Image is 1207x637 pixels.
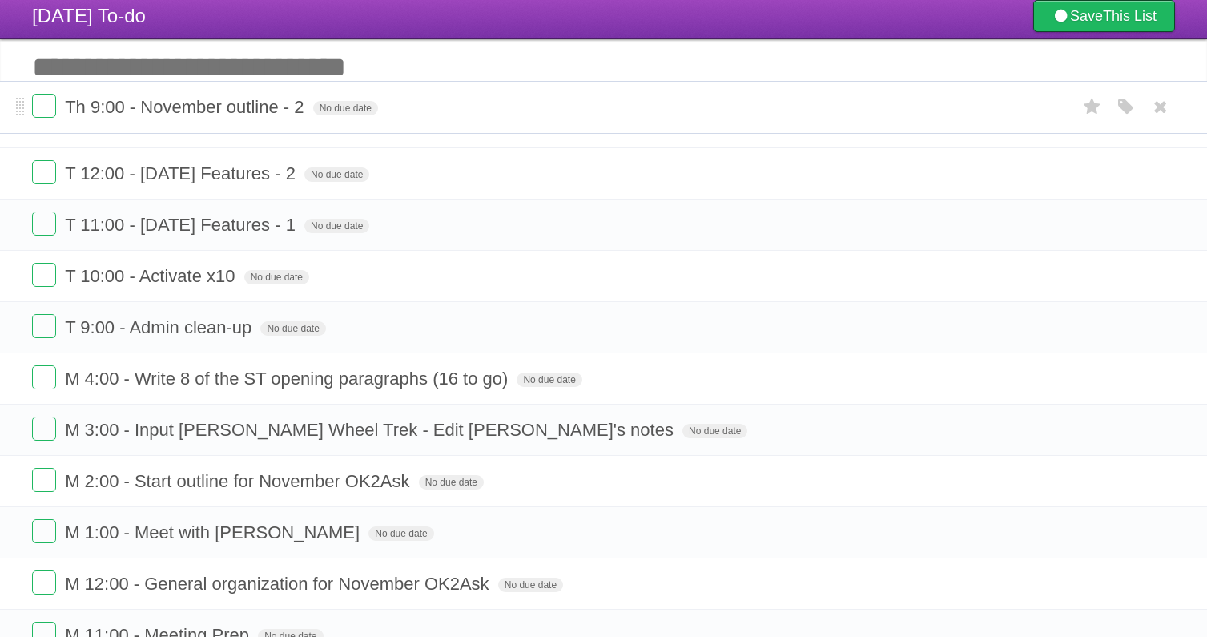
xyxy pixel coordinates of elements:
[368,526,433,541] span: No due date
[32,468,56,492] label: Done
[313,101,378,115] span: No due date
[32,570,56,595] label: Done
[32,519,56,543] label: Done
[65,97,308,117] span: Th 9:00 - November outline - 2
[32,5,146,26] span: [DATE] To-do
[65,369,512,389] span: M 4:00 - Write 8 of the ST opening paragraphs (16 to go)
[32,263,56,287] label: Done
[304,167,369,182] span: No due date
[32,314,56,338] label: Done
[65,266,239,286] span: T 10:00 - Activate x10
[32,212,56,236] label: Done
[304,219,369,233] span: No due date
[65,215,300,235] span: T 11:00 - [DATE] Features - 1
[517,373,581,387] span: No due date
[1077,94,1108,120] label: Star task
[419,475,484,490] span: No due date
[65,163,300,183] span: T 12:00 - [DATE] Features - 2
[65,471,413,491] span: M 2:00 - Start outline for November OK2Ask
[244,270,309,284] span: No due date
[65,420,678,440] span: M 3:00 - Input [PERSON_NAME] Wheel Trek - Edit [PERSON_NAME]'s notes
[65,574,493,594] span: M 12:00 - General organization for November OK2Ask
[498,578,563,592] span: No due date
[32,365,56,389] label: Done
[65,522,364,542] span: M 1:00 - Meet with [PERSON_NAME]
[32,94,56,118] label: Done
[32,160,56,184] label: Done
[65,317,255,337] span: T 9:00 - Admin clean-up
[260,321,325,336] span: No due date
[32,417,56,441] label: Done
[1103,8,1157,24] b: This List
[682,424,747,438] span: No due date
